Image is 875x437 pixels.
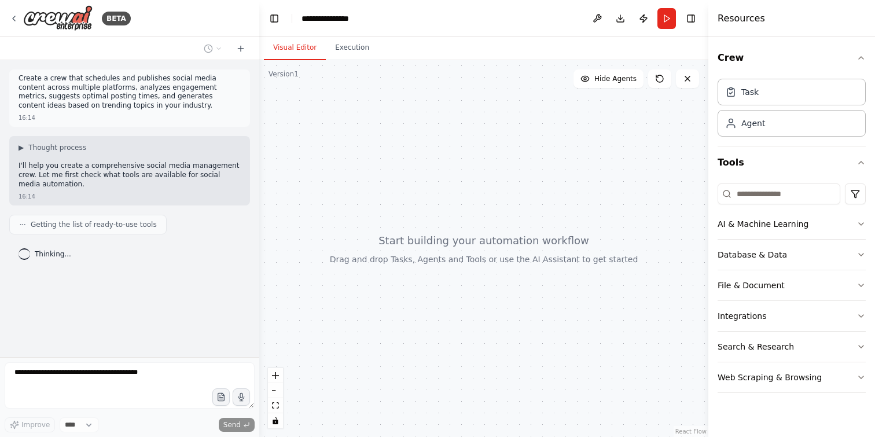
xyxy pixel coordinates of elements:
button: Upload files [212,388,230,406]
div: Task [741,86,759,98]
button: File & Document [718,270,866,300]
button: Web Scraping & Browsing [718,362,866,392]
button: Improve [5,417,55,432]
button: Hide Agents [573,69,644,88]
button: Click to speak your automation idea [233,388,250,406]
div: Search & Research [718,341,794,352]
button: fit view [268,398,283,413]
button: Database & Data [718,240,866,270]
div: 16:14 [19,113,35,122]
p: Create a crew that schedules and publishes social media content across multiple platforms, analyz... [19,74,241,110]
h4: Resources [718,12,765,25]
span: Improve [21,420,50,429]
button: Tools [718,146,866,179]
a: React Flow attribution [675,428,707,435]
button: Execution [326,36,378,60]
button: zoom in [268,368,283,383]
div: 16:14 [19,192,35,201]
div: Database & Data [718,249,787,260]
button: Start a new chat [231,42,250,56]
button: ▶Thought process [19,143,86,152]
span: Send [223,420,241,429]
button: Visual Editor [264,36,326,60]
nav: breadcrumb [302,13,361,24]
div: Version 1 [269,69,299,79]
button: Integrations [718,301,866,331]
div: File & Document [718,280,785,291]
div: BETA [102,12,131,25]
span: Getting the list of ready-to-use tools [31,220,157,229]
button: Switch to previous chat [199,42,227,56]
button: Crew [718,42,866,74]
button: toggle interactivity [268,413,283,428]
div: React Flow controls [268,368,283,428]
div: Tools [718,179,866,402]
div: Web Scraping & Browsing [718,372,822,383]
button: Hide right sidebar [683,10,699,27]
div: AI & Machine Learning [718,218,808,230]
div: Integrations [718,310,766,322]
img: Logo [23,5,93,31]
button: Send [219,418,255,432]
button: AI & Machine Learning [718,209,866,239]
span: Hide Agents [594,74,637,83]
span: ▶ [19,143,24,152]
button: zoom out [268,383,283,398]
button: Hide left sidebar [266,10,282,27]
div: Agent [741,117,765,129]
button: Search & Research [718,332,866,362]
div: Crew [718,74,866,146]
p: I'll help you create a comprehensive social media management crew. Let me first check what tools ... [19,161,241,189]
span: Thinking... [35,249,71,259]
span: Thought process [28,143,86,152]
